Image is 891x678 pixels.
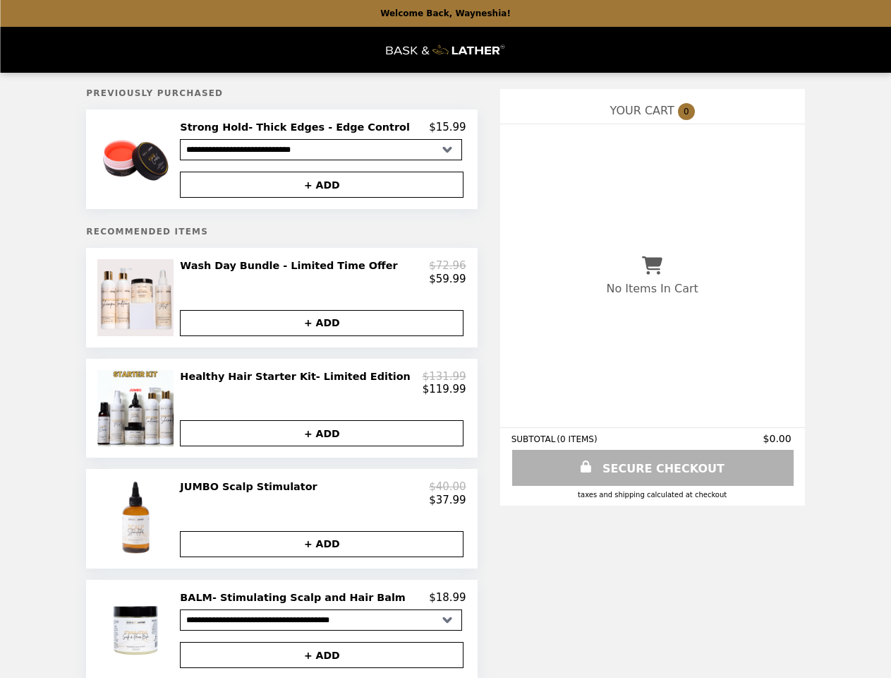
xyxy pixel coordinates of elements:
[429,480,466,493] p: $40.00
[180,531,463,557] button: + ADD
[180,121,415,133] h2: Strong Hold- Thick Edges - Edge Control
[97,370,177,446] img: Healthy Hair Starter Kit- Limited Edition
[429,273,466,285] p: $59.99
[180,609,462,631] select: Select a product variant
[180,370,416,383] h2: Healthy Hair Starter Kit- Limited Edition
[180,139,462,160] select: Select a product variant
[557,434,597,444] span: ( 0 ITEMS )
[180,591,411,604] h2: BALM- Stimulating Scalp and Hair Balm
[86,88,477,98] h5: Previously Purchased
[180,480,322,493] h2: JUMBO Scalp Stimulator
[180,310,463,336] button: + ADD
[606,282,698,295] p: No Items In Cart
[380,8,511,18] p: Welcome Back, Wayneshia!
[429,494,466,506] p: $37.99
[429,259,466,272] p: $72.96
[511,434,557,444] span: SUBTOTAL
[180,259,403,272] h2: Wash Day Bundle - Limited Time Offer
[678,103,695,120] span: 0
[97,591,177,668] img: BALM- Stimulating Scalp and Hair Balm
[97,259,177,335] img: Wash Day Bundle - Limited Time Offer
[387,35,505,64] img: Brand Logo
[180,420,463,446] button: + ADD
[511,491,794,499] div: Taxes and Shipping calculated at checkout
[86,227,477,237] h5: Recommended Items
[97,480,177,557] img: JUMBO Scalp Stimulator
[610,104,674,117] span: YOUR CART
[180,172,463,198] button: + ADD
[97,121,177,198] img: Strong Hold- Thick Edges - Edge Control
[180,642,463,668] button: + ADD
[429,121,466,133] p: $15.99
[429,591,466,604] p: $18.99
[423,383,466,395] p: $119.99
[763,433,794,444] span: $0.00
[423,370,466,383] p: $131.99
